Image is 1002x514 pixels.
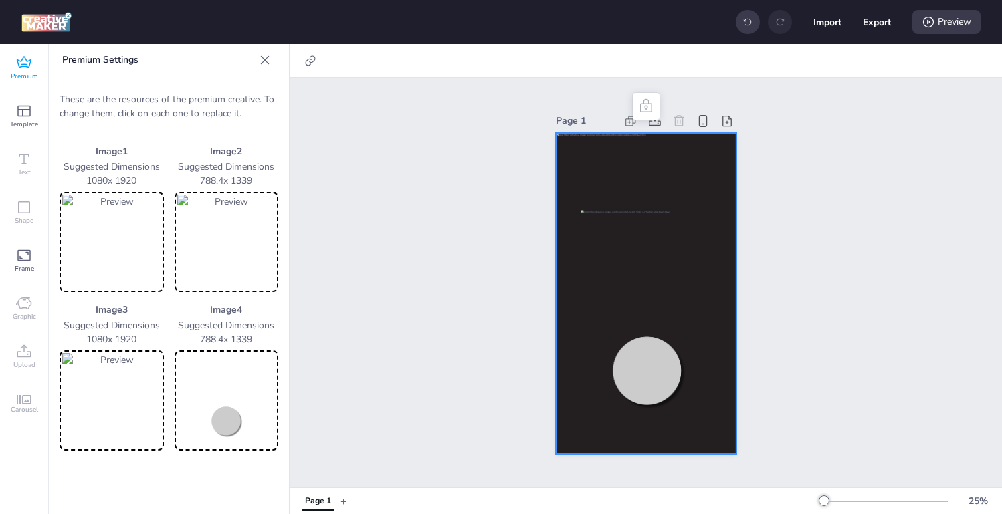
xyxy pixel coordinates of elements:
[912,10,981,34] div: Preview
[62,195,161,289] img: Preview
[60,174,164,188] p: 1080 x 1920
[11,71,38,82] span: Premium
[340,489,347,513] button: +
[60,160,164,174] p: Suggested Dimensions
[863,8,891,36] button: Export
[177,353,276,448] img: Preview
[296,489,340,513] div: Tabs
[60,318,164,332] p: Suggested Dimensions
[13,360,35,370] span: Upload
[175,144,279,158] p: Image 2
[556,114,616,128] div: Page 1
[15,263,34,274] span: Frame
[175,303,279,317] p: Image 4
[175,332,279,346] p: 788.4 x 1339
[177,195,276,289] img: Preview
[175,318,279,332] p: Suggested Dimensions
[18,167,31,178] span: Text
[60,332,164,346] p: 1080 x 1920
[60,92,278,120] p: These are the resources of the premium creative. To change them, click on each one to replace it.
[15,215,33,226] span: Shape
[10,119,38,130] span: Template
[962,494,994,508] div: 25 %
[60,144,164,158] p: Image 1
[13,311,36,322] span: Graphic
[62,44,254,76] p: Premium Settings
[62,353,161,448] img: Preview
[60,303,164,317] p: Image 3
[175,160,279,174] p: Suggested Dimensions
[305,495,331,507] div: Page 1
[175,174,279,188] p: 788.4 x 1339
[21,12,72,32] img: logo Creative Maker
[11,404,38,415] span: Carousel
[813,8,841,36] button: Import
